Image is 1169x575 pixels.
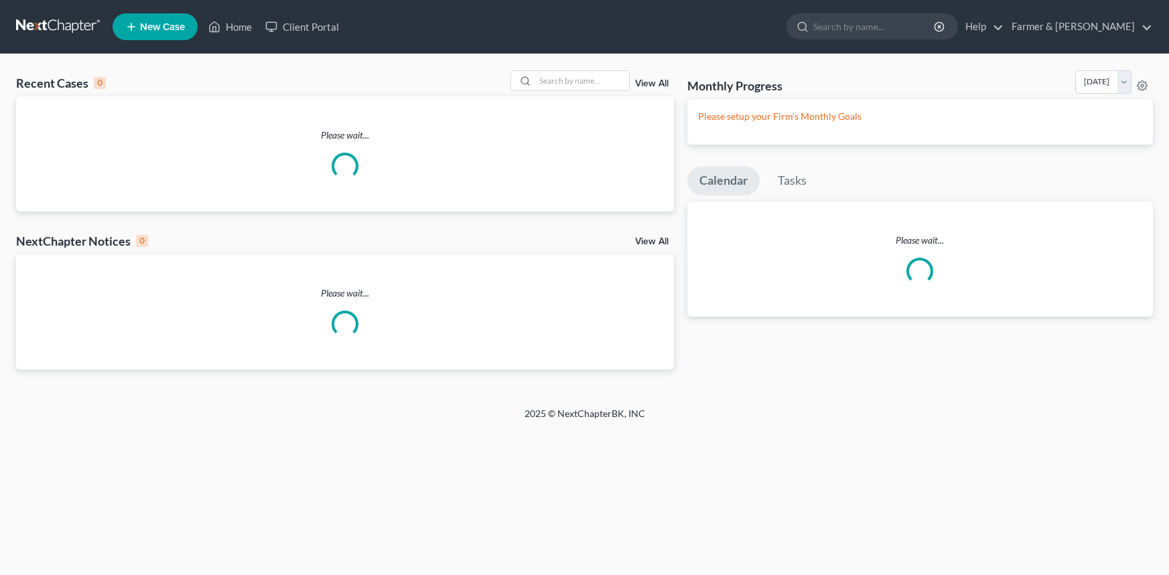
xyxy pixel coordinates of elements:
span: New Case [140,22,185,32]
div: 2025 © NextChapterBK, INC [203,407,967,431]
a: Help [959,15,1004,39]
p: Please wait... [16,286,674,300]
p: Please setup your Firm's Monthly Goals [698,110,1142,123]
a: Tasks [766,166,819,195]
p: Please wait... [16,129,674,142]
a: View All [635,237,669,246]
p: Please wait... [687,234,1153,247]
h3: Monthly Progress [687,78,782,94]
div: 0 [136,235,148,247]
input: Search by name... [813,14,936,39]
div: Recent Cases [16,75,106,91]
a: Client Portal [259,15,346,39]
div: 0 [94,77,106,89]
a: Farmer & [PERSON_NAME] [1005,15,1152,39]
a: Home [202,15,259,39]
input: Search by name... [535,71,629,90]
div: NextChapter Notices [16,233,148,249]
a: Calendar [687,166,760,195]
a: View All [635,79,669,88]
